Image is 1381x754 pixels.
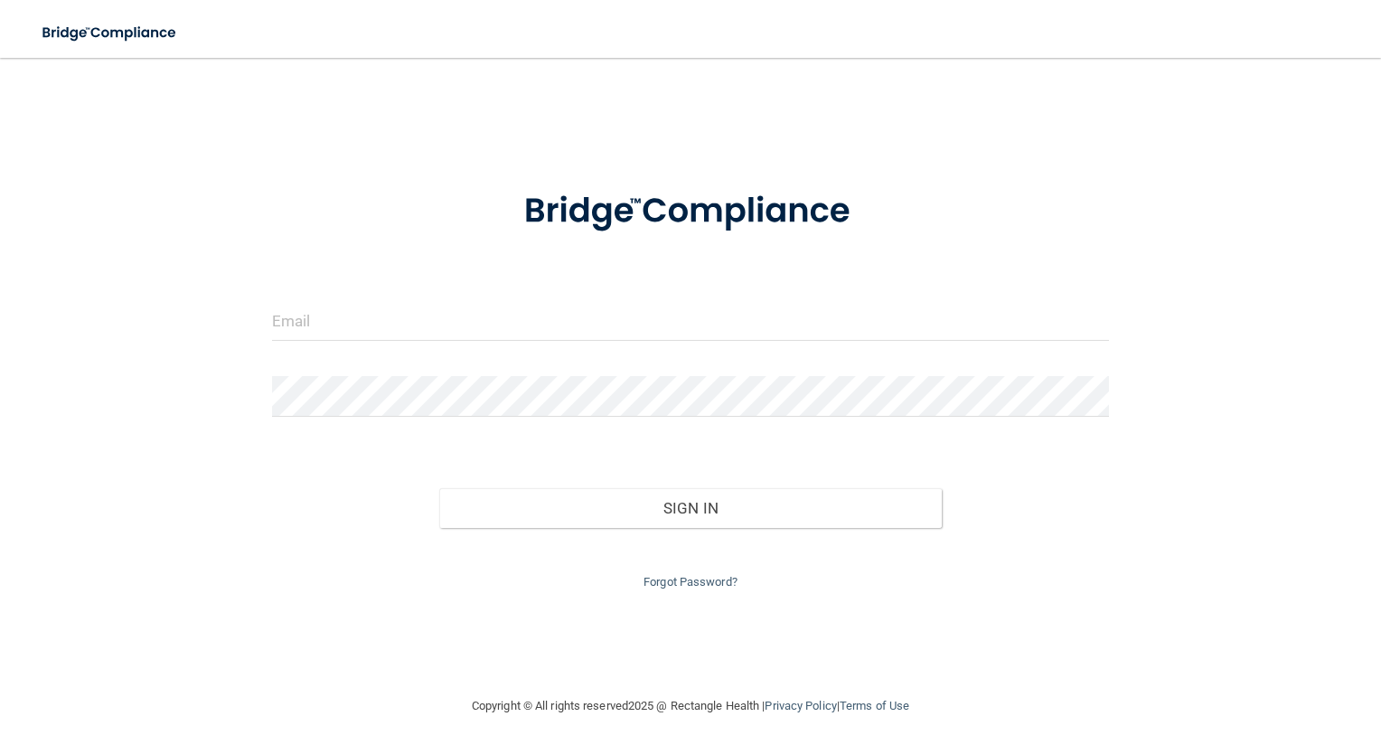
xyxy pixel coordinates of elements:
[840,699,909,712] a: Terms of Use
[644,575,737,589] a: Forgot Password?
[765,699,836,712] a: Privacy Policy
[27,14,193,52] img: bridge_compliance_login_screen.278c3ca4.svg
[272,300,1110,341] input: Email
[361,677,1020,735] div: Copyright © All rights reserved 2025 @ Rectangle Health | |
[488,166,893,257] img: bridge_compliance_login_screen.278c3ca4.svg
[439,488,942,528] button: Sign In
